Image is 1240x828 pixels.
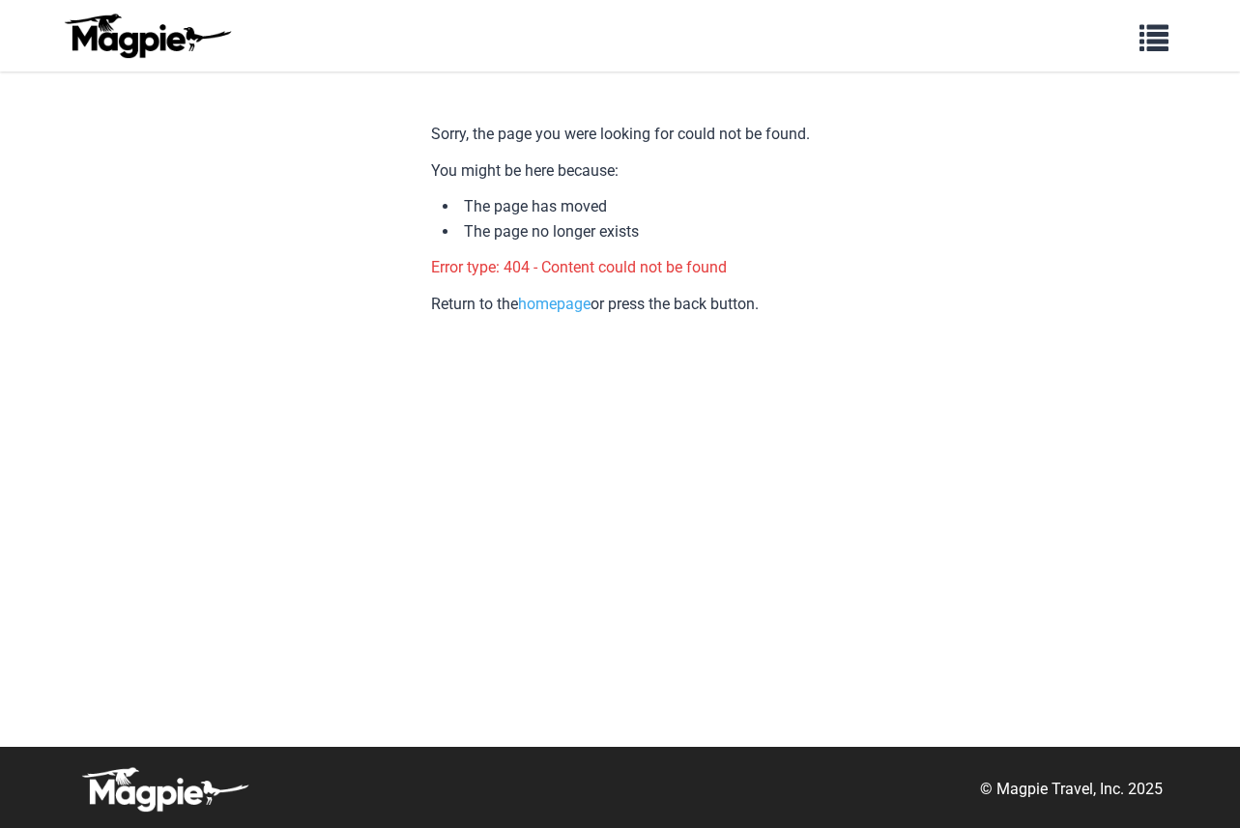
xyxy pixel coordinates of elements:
[431,158,810,184] p: You might be here because:
[518,295,591,313] a: homepage
[443,219,810,244] li: The page no longer exists
[431,122,810,147] p: Sorry, the page you were looking for could not be found.
[443,194,810,219] li: The page has moved
[431,255,810,280] p: Error type: 404 - Content could not be found
[980,777,1163,802] p: © Magpie Travel, Inc. 2025
[77,766,251,813] img: logo-white-d94fa1abed81b67a048b3d0f0ab5b955.png
[431,292,810,317] p: Return to the or press the back button.
[60,13,234,59] img: logo-ab69f6fb50320c5b225c76a69d11143b.png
